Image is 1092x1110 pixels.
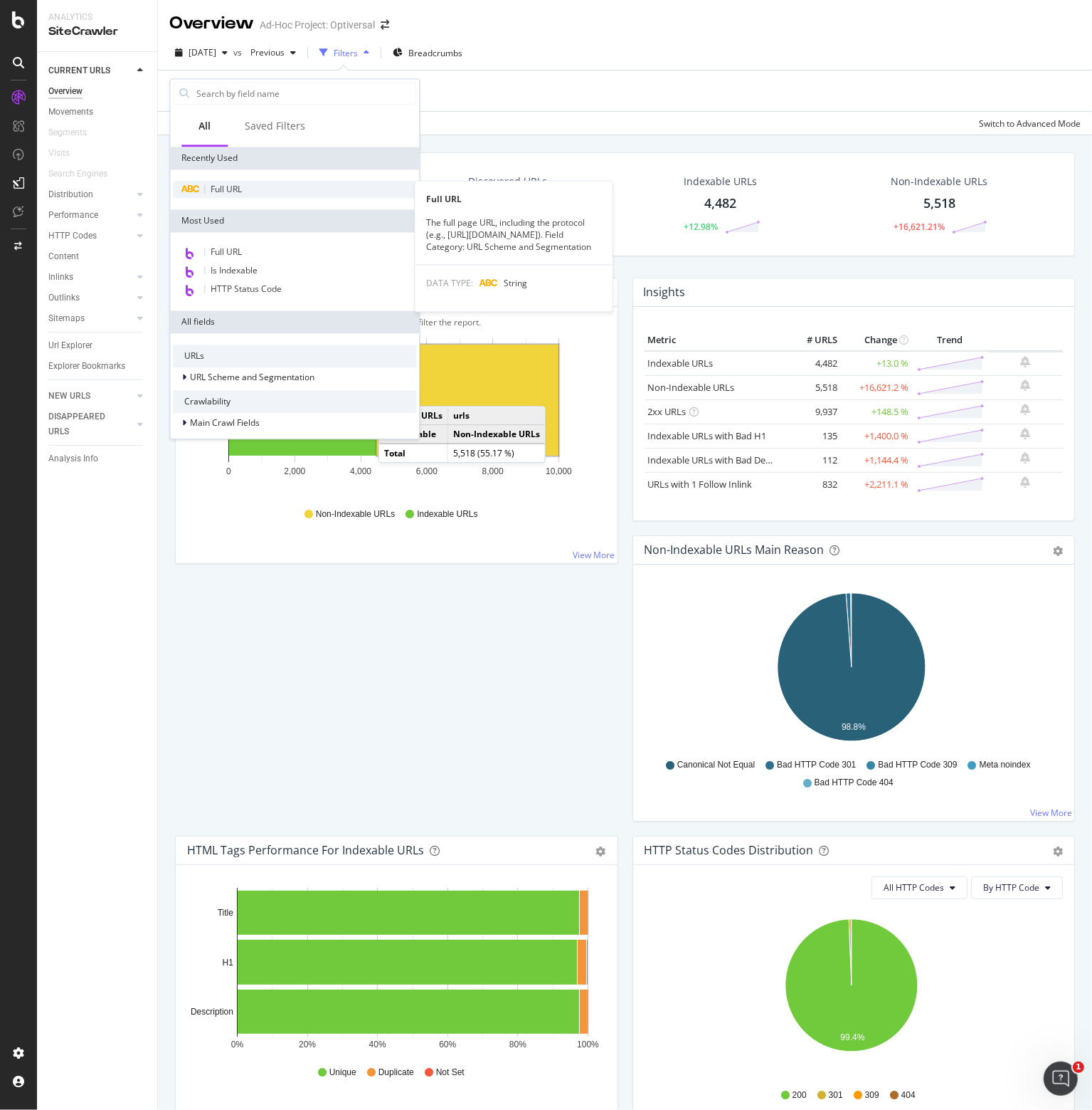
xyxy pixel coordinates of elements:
[189,46,216,58] span: 2025 Aug. 27th
[878,759,957,771] span: Bad HTTP Code 309
[48,338,147,353] a: Url Explorer
[841,330,912,351] th: Change
[841,448,912,472] td: +1,144.4 %
[48,359,125,374] div: Explorer Bookmarks
[169,11,254,36] div: Overview
[378,1067,414,1079] span: Duplicate
[173,390,416,413] div: Crawlability
[218,908,234,918] text: Title
[648,405,687,418] a: 2xx URLs
[198,119,211,133] div: All
[841,399,912,424] td: +148.5 %
[436,1067,465,1079] span: Not Set
[211,183,242,195] span: Full URL
[187,843,424,857] div: HTML Tags Performance for Indexable URLs
[48,290,80,305] div: Outlinks
[980,759,1031,771] span: Meta noindex
[841,351,912,376] td: +13.0 %
[48,409,133,439] a: DISAPPEARED URLS
[245,41,302,64] button: Previous
[644,283,686,302] h4: Insights
[48,270,73,285] div: Inlinks
[48,125,87,140] div: Segments
[191,1007,233,1017] text: Description
[48,389,133,404] a: NEW URLS
[48,359,147,374] a: Explorer Bookmarks
[648,429,767,442] a: Indexable URLs with Bad H1
[48,105,147,120] a: Movements
[973,112,1081,135] button: Switch to Advanced Mode
[329,1067,356,1079] span: Unique
[233,46,245,58] span: vs
[387,41,468,64] button: Breadcrumbs
[231,1040,244,1050] text: 0%
[245,119,305,133] div: Saved Filters
[260,18,375,32] div: Ad-Hoc Project: Optiversal
[1021,452,1031,464] div: bell-plus
[784,472,841,496] td: 832
[793,1089,807,1101] span: 200
[48,249,79,264] div: Content
[645,543,825,557] div: Non-Indexable URLs Main Reason
[1021,379,1031,391] div: bell-plus
[299,1040,316,1050] text: 20%
[48,389,90,404] div: NEW URLS
[684,174,757,189] div: Indexable URLs
[417,508,477,520] span: Indexable URLs
[891,174,987,189] div: Non-Indexable URLs
[894,221,945,233] div: +16,621.21%
[829,1089,843,1101] span: 301
[648,357,714,370] a: Indexable URLs
[573,549,615,561] a: View More
[187,888,600,1053] svg: A chart.
[350,466,371,476] text: 4,000
[1044,1062,1078,1096] iframe: Intercom live chat
[190,417,260,429] span: Main Crawl Fields
[415,216,613,253] div: The full page URL, including the protocol (e.g., [URL][DOMAIN_NAME]). Field Category: URL Scheme ...
[784,330,841,351] th: # URLS
[577,1040,599,1050] text: 100%
[1021,404,1031,415] div: bell-plus
[415,193,613,205] div: Full URL
[170,209,419,232] div: Most Used
[187,330,600,495] div: A chart.
[509,1040,526,1050] text: 80%
[784,351,841,376] td: 4,482
[48,451,98,466] div: Analysis Info
[226,466,231,476] text: 0
[169,41,233,64] button: [DATE]
[482,466,504,476] text: 8,000
[1073,1062,1084,1073] span: 1
[645,911,1058,1076] svg: A chart.
[468,174,547,189] div: Discovered URLs
[48,229,97,244] div: HTTP Codes
[48,290,133,305] a: Outlinks
[170,147,419,169] div: Recently Used
[245,46,285,58] span: Previous
[48,63,133,78] a: CURRENT URLS
[923,194,955,213] div: 5,518
[841,424,912,448] td: +1,400.0 %
[901,1089,916,1101] span: 404
[1053,546,1063,556] div: gear
[48,125,101,140] a: Segments
[842,722,866,732] text: 98.8%
[677,759,755,771] span: Canonical Not Equal
[170,310,419,333] div: All fields
[645,843,814,857] div: HTTP Status Codes Distribution
[1021,428,1031,439] div: bell-plus
[815,777,894,789] span: Bad HTTP Code 404
[48,208,133,223] a: Performance
[546,466,572,476] text: 10,000
[784,448,841,472] td: 112
[173,345,416,367] div: URLs
[48,187,133,202] a: Distribution
[48,208,98,223] div: Performance
[48,451,147,466] a: Analysis Info
[211,264,258,276] span: Is Indexable
[439,1040,456,1050] text: 60%
[381,20,389,30] div: arrow-right-arrow-left
[983,881,1039,894] span: By HTTP Code
[48,187,93,202] div: Distribution
[48,105,93,120] div: Movements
